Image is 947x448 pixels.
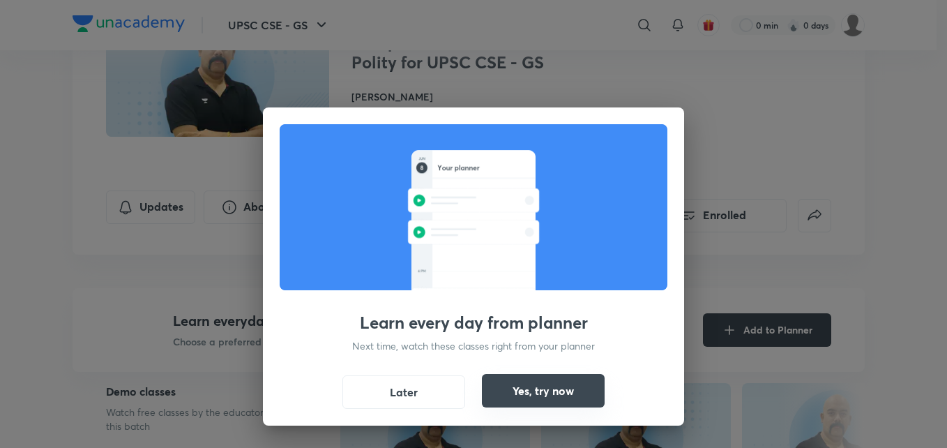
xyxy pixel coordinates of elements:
button: Yes, try now [482,374,605,408]
p: Next time, watch these classes right from your planner [352,338,595,353]
h3: Learn every day from planner [360,313,588,333]
g: PM [416,195,421,197]
g: 8 [421,166,423,170]
g: 5:00 [414,187,424,191]
g: Your planner [438,165,480,172]
button: Later [342,375,465,409]
g: 4 PM [418,270,425,273]
g: 5:00 [414,218,424,222]
g: PM [416,227,421,229]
